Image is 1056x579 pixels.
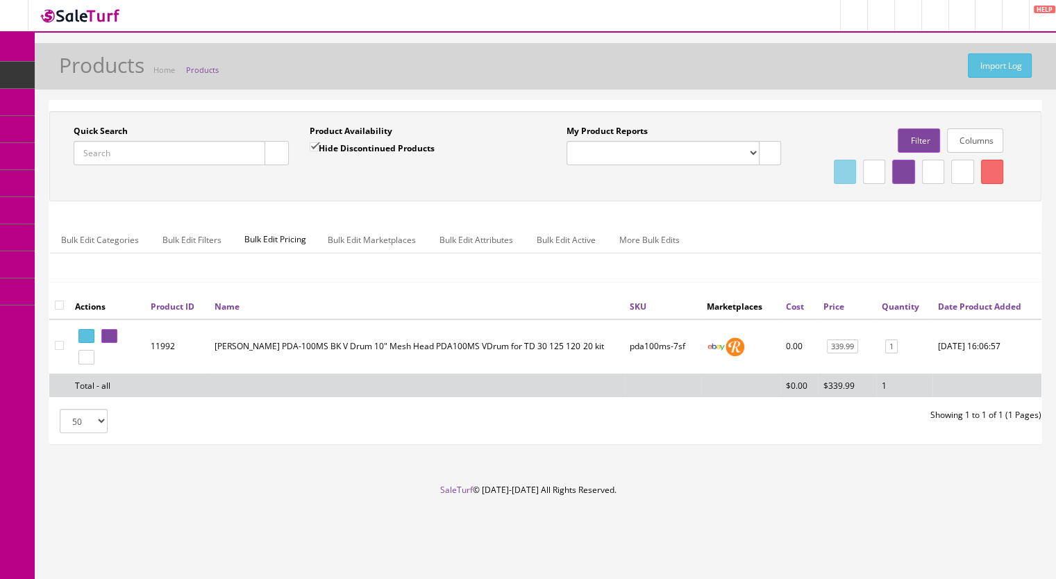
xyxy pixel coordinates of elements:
[827,339,858,354] a: 339.99
[818,374,876,397] td: $339.99
[69,374,145,397] td: Total - all
[310,141,435,155] label: Hide Discontinued Products
[153,65,175,75] a: Home
[932,319,1041,374] td: 2025-07-14 16:06:57
[39,6,122,25] img: SaleTurf
[885,339,898,354] a: 1
[526,226,607,253] a: Bulk Edit Active
[59,53,144,76] h1: Products
[608,226,691,253] a: More Bulk Edits
[938,301,1021,312] a: Date Product Added
[145,319,209,374] td: 11992
[151,301,194,312] a: Product ID
[968,53,1032,78] a: Import Log
[726,337,744,356] img: reverb
[707,337,726,356] img: ebay
[780,374,819,397] td: $0.00
[428,226,524,253] a: Bulk Edit Attributes
[546,409,1053,421] div: Showing 1 to 1 of 1 (1 Pages)
[567,125,648,137] label: My Product Reports
[186,65,219,75] a: Products
[310,142,319,151] input: Hide Discontinued Products
[440,484,473,496] a: SaleTurf
[209,319,623,374] td: Roland PDA-100MS BK V Drum 10" Mesh Head PDA100MS VDrum for TD 30 125 120 20 kit
[701,294,780,319] th: Marketplaces
[215,301,240,312] a: Name
[947,128,1003,153] a: Columns
[1034,6,1055,13] span: HELP
[780,319,819,374] td: 0.00
[74,125,128,137] label: Quick Search
[74,141,265,165] input: Search
[786,301,804,312] a: Cost
[624,319,701,374] td: pda100ms-7sf
[882,301,919,312] a: Quantity
[50,226,150,253] a: Bulk Edit Categories
[69,294,145,319] th: Actions
[876,374,932,397] td: 1
[310,125,392,137] label: Product Availability
[151,226,233,253] a: Bulk Edit Filters
[234,226,317,253] span: Bulk Edit Pricing
[317,226,427,253] a: Bulk Edit Marketplaces
[630,301,646,312] a: SKU
[898,128,939,153] a: Filter
[823,301,844,312] a: Price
